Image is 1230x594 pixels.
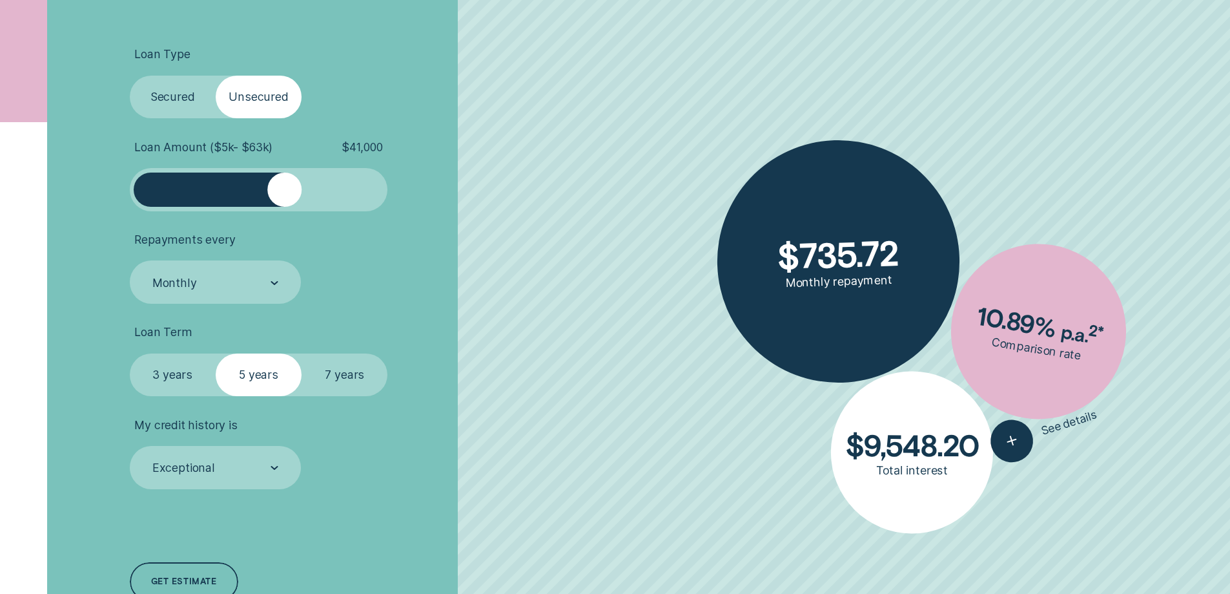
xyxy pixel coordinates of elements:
[134,233,235,247] span: Repayments every
[152,461,215,475] div: Exceptional
[216,76,302,119] label: Unsecured
[134,140,272,154] span: Loan Amount ( $5k - $63k )
[134,47,190,61] span: Loan Type
[130,354,216,397] label: 3 years
[134,325,192,339] span: Loan Term
[342,140,383,154] span: $ 41,000
[302,354,387,397] label: 7 years
[152,275,197,290] div: Monthly
[1040,407,1099,438] span: See details
[216,354,302,397] label: 5 years
[134,418,237,432] span: My credit history is
[985,394,1103,467] button: See details
[130,76,216,119] label: Secured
